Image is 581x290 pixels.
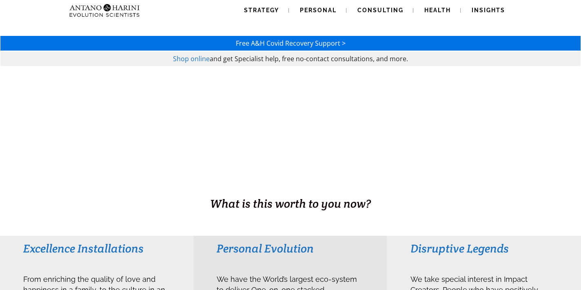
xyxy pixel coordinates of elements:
h3: Excellence Installations [23,241,171,256]
span: Strategy [244,7,279,13]
span: What is this worth to you now? [210,196,371,211]
h3: Disruptive Legends [410,241,558,256]
span: and get Specialist help, free no-contact consultations, and more. [210,54,408,63]
span: Insights [472,7,505,13]
span: Health [424,7,451,13]
span: Personal [300,7,337,13]
a: Shop online [173,54,210,63]
h1: BUSINESS. HEALTH. Family. Legacy [1,178,580,195]
a: Free A&H Covid Recovery Support > [236,39,346,48]
h3: Personal Evolution [217,241,364,256]
span: Consulting [357,7,404,13]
